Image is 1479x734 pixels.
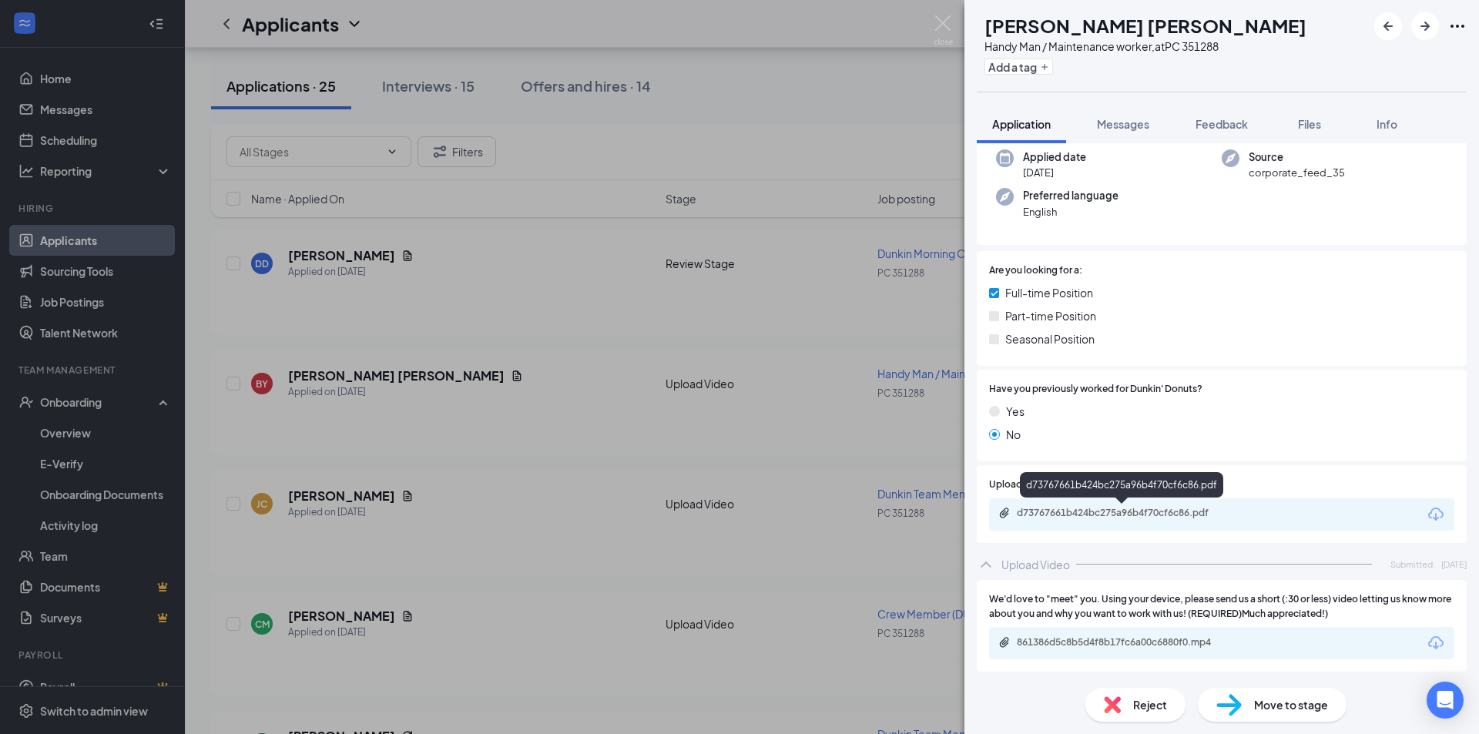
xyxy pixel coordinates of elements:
span: Move to stage [1254,696,1328,713]
svg: Download [1427,505,1445,524]
svg: Paperclip [998,507,1011,519]
div: d73767661b424bc275a96b4f70cf6c86.pdf [1017,507,1232,519]
span: Messages [1097,117,1149,131]
span: Full-time Position [1005,284,1093,301]
span: Part-time Position [1005,307,1096,324]
span: Info [1377,117,1397,131]
span: Source [1249,149,1345,165]
span: Yes [1006,403,1025,420]
div: Handy Man / Maintenance worker, at PC 351288 [984,39,1306,54]
span: Upload Resume [989,478,1059,492]
span: Reject [1133,696,1167,713]
svg: ArrowRight [1416,17,1434,35]
span: Files [1298,117,1321,131]
span: Have you previously worked for Dunkin' Donuts? [989,382,1202,397]
svg: Paperclip [998,636,1011,649]
button: PlusAdd a tag [984,59,1053,75]
button: ArrowRight [1411,12,1439,40]
span: Are you looking for a: [989,263,1082,278]
div: Open Intercom Messenger [1427,682,1464,719]
span: No [1006,426,1021,443]
a: Paperclip861386d5c8b5d4f8b17fc6a00c6880f0.mp4 [998,636,1248,651]
span: English [1023,204,1118,220]
svg: ArrowLeftNew [1379,17,1397,35]
a: Paperclipd73767661b424bc275a96b4f70cf6c86.pdf [998,507,1248,521]
span: Seasonal Position [1005,330,1095,347]
button: ArrowLeftNew [1374,12,1402,40]
svg: Download [1427,634,1445,652]
span: [DATE] [1023,165,1086,180]
div: 861386d5c8b5d4f8b17fc6a00c6880f0.mp4 [1017,636,1232,649]
span: Submitted: [1390,558,1435,571]
span: We'd love to "meet" you. Using your device, please send us a short (:30 or less) video letting us... [989,592,1454,622]
span: Applied date [1023,149,1086,165]
span: corporate_feed_35 [1249,165,1345,180]
svg: Ellipses [1448,17,1467,35]
span: Preferred language [1023,188,1118,203]
svg: ChevronUp [977,555,995,574]
div: Upload Video [1001,557,1070,572]
span: Feedback [1196,117,1248,131]
div: d73767661b424bc275a96b4f70cf6c86.pdf [1020,472,1223,498]
svg: Plus [1040,62,1049,72]
span: [DATE] [1441,558,1467,571]
h1: [PERSON_NAME] [PERSON_NAME] [984,12,1306,39]
span: Application [992,117,1051,131]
